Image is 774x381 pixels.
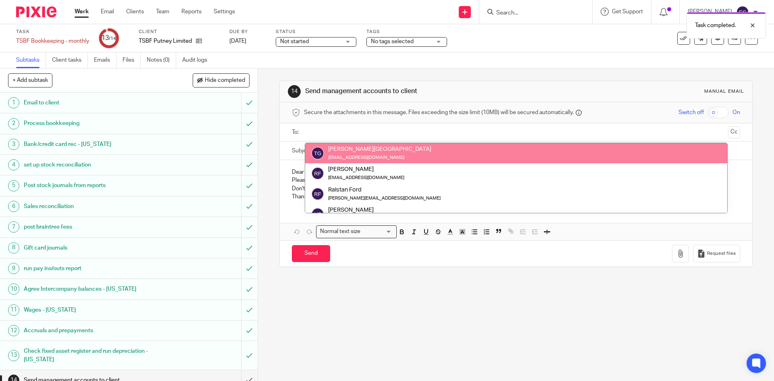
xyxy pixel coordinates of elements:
[24,304,163,316] h1: Wages - [US_STATE]
[704,88,744,95] div: Manual email
[16,29,89,35] label: Task
[732,108,740,117] span: On
[280,39,309,44] span: Not started
[24,283,163,295] h1: Agree Intercompany balances - [US_STATE]
[24,262,163,275] h1: run pay ins/outs report
[8,118,19,129] div: 2
[318,227,362,236] span: Normal text size
[24,200,163,212] h1: Sales reconciliation
[109,36,116,41] small: /14
[328,175,404,180] small: [EMAIL_ADDRESS][DOMAIN_NAME]
[24,159,163,171] h1: set up stock reconciliation
[229,29,266,35] label: Due by
[139,29,219,35] label: Client
[24,345,163,366] h1: Check fixed asset register and run depreciation - [US_STATE]
[311,167,324,180] img: svg%3E
[8,201,19,212] div: 6
[24,242,163,254] h1: Gift card journals
[181,8,202,16] a: Reports
[736,6,749,19] img: svg%3E
[52,52,88,68] a: Client tasks
[8,304,19,316] div: 11
[328,196,441,200] small: [PERSON_NAME][EMAIL_ADDRESS][DOMAIN_NAME]
[102,33,116,43] div: 13
[193,73,250,87] button: Hide completed
[292,193,740,201] p: Thank you.
[371,39,414,44] span: No tags selected
[123,52,141,68] a: Files
[126,8,144,16] a: Clients
[214,8,235,16] a: Settings
[328,165,404,173] div: [PERSON_NAME]
[695,21,736,29] p: Task completed.
[16,37,89,45] div: TSBF Bookkeeping - monthly
[205,77,245,84] span: Hide completed
[707,250,736,257] span: Request files
[693,245,740,263] button: Request files
[366,29,447,35] label: Tags
[75,8,89,16] a: Work
[24,117,163,129] h1: Process bookkeeping
[328,185,441,194] div: Ralstan Ford
[101,8,114,16] a: Email
[311,208,324,221] img: svg%3E
[8,242,19,254] div: 8
[292,128,301,136] label: To:
[8,139,19,150] div: 3
[229,38,246,44] span: [DATE]
[363,227,392,236] input: Search for option
[276,29,356,35] label: Status
[292,185,740,193] p: Don't hesitate to contact me should you have any queries.
[24,179,163,192] h1: Post stock journals from reports
[182,52,213,68] a: Audit logs
[16,6,56,17] img: Pixie
[292,168,740,176] p: Dear [PERSON_NAME],
[8,180,19,192] div: 5
[311,187,324,200] img: svg%3E
[292,245,330,262] input: Send
[8,97,19,108] div: 1
[94,52,117,68] a: Emails
[139,37,192,45] p: TSBF Putney Limited
[24,97,163,109] h1: Email to client
[328,145,431,153] div: [PERSON_NAME][GEOGRAPHIC_DATA]
[8,263,19,274] div: 9
[316,225,397,238] div: Search for option
[24,325,163,337] h1: Accruals and prepayments
[8,325,19,336] div: 12
[8,73,52,87] button: + Add subtask
[311,147,324,160] img: svg%3E
[678,108,704,117] span: Switch off
[8,221,19,233] div: 7
[292,176,740,184] p: Please find in attachment the management accounts for last month.
[156,8,169,16] a: Team
[24,138,163,150] h1: Bank/credit card rec - [US_STATE]
[24,221,163,233] h1: post braintree fees
[328,155,404,160] small: [EMAIL_ADDRESS][DOMAIN_NAME]
[147,52,176,68] a: Notes (0)
[16,52,46,68] a: Subtasks
[328,206,441,214] div: [PERSON_NAME]
[305,87,533,96] h1: Send management accounts to client
[288,85,301,98] div: 14
[304,108,574,117] span: Secure the attachments in this message. Files exceeding the size limit (10MB) will be secured aut...
[8,283,19,295] div: 10
[292,147,313,155] label: Subject:
[728,126,740,138] button: Cc
[8,350,19,361] div: 13
[8,159,19,171] div: 4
